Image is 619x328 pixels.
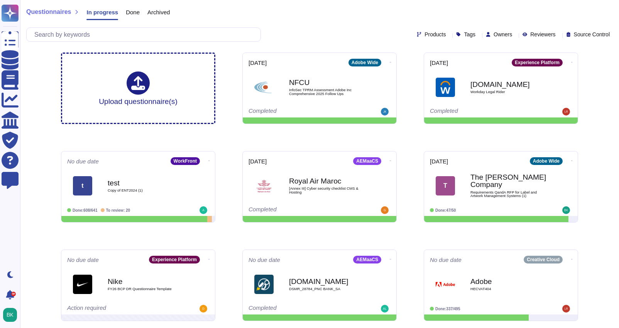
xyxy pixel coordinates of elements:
[254,176,274,195] img: Logo
[470,173,548,188] b: The [PERSON_NAME] Company
[470,90,548,94] span: Workday Legal Rider
[254,275,274,294] img: Logo
[530,32,555,37] span: Reviewers
[436,176,455,195] div: T
[436,275,455,294] img: Logo
[470,190,548,198] span: Requirements QandA RFP for Label and Artwork Management Systems (1)
[254,78,274,97] img: Logo
[470,278,548,285] b: Adobe
[249,108,343,116] div: Completed
[106,208,130,212] span: To review: 20
[470,81,548,88] b: [DOMAIN_NAME]
[147,9,170,15] span: Archived
[348,59,381,66] div: Adobe Wide
[249,60,267,66] span: [DATE]
[86,9,118,15] span: In progress
[436,78,455,97] img: Logo
[430,60,448,66] span: [DATE]
[289,88,366,95] span: InfoSec TPRM Assessment Adobe Inc Comprehensive 2025 Follow Ups
[381,305,389,313] img: user
[562,305,570,313] img: user
[108,189,185,192] span: Copy of ENT2024 (1)
[562,108,570,116] img: user
[249,206,343,214] div: Completed
[289,278,366,285] b: [DOMAIN_NAME]
[200,305,207,313] img: user
[435,208,456,212] span: Done: 47/50
[200,206,207,214] img: user
[99,71,178,105] div: Upload questionnaire(s)
[26,9,71,15] span: Questionnaires
[73,176,92,195] div: t
[73,275,92,294] img: Logo
[430,108,524,116] div: Completed
[289,187,366,194] span: [Annex III] Cyber security checklist CMS & Hosting
[524,256,563,263] div: Creative Cloud
[108,179,185,187] b: test
[353,157,381,165] div: AEMaaCS
[512,59,563,66] div: Experience Platform
[430,158,448,164] span: [DATE]
[108,278,185,285] b: Nike
[574,32,610,37] span: Source Control
[289,79,366,86] b: NFCU
[430,257,462,263] span: No due date
[67,158,99,164] span: No due date
[470,287,548,291] span: HECVAT404
[30,28,260,41] input: Search by keywords
[2,306,22,323] button: user
[494,32,512,37] span: Owners
[249,257,280,263] span: No due date
[3,308,17,322] img: user
[381,206,389,214] img: user
[149,256,200,263] div: Experience Platform
[381,108,389,116] img: user
[425,32,446,37] span: Products
[126,9,140,15] span: Done
[67,305,162,313] div: Action required
[353,256,381,263] div: AEMaaCS
[249,305,343,313] div: Completed
[73,208,98,212] span: Done: 608/641
[171,157,200,165] div: WorkFront
[289,287,366,291] span: DSMR_28784_PNC BANK_SA
[562,206,570,214] img: user
[108,287,185,291] span: FY26 BCP DR Questionnaire Template
[249,158,267,164] span: [DATE]
[435,307,460,311] span: Done: 337/495
[464,32,475,37] span: Tags
[530,157,563,165] div: Adobe Wide
[289,177,366,185] b: Royal Air Maroc
[67,257,99,263] span: No due date
[11,292,16,296] div: 9+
